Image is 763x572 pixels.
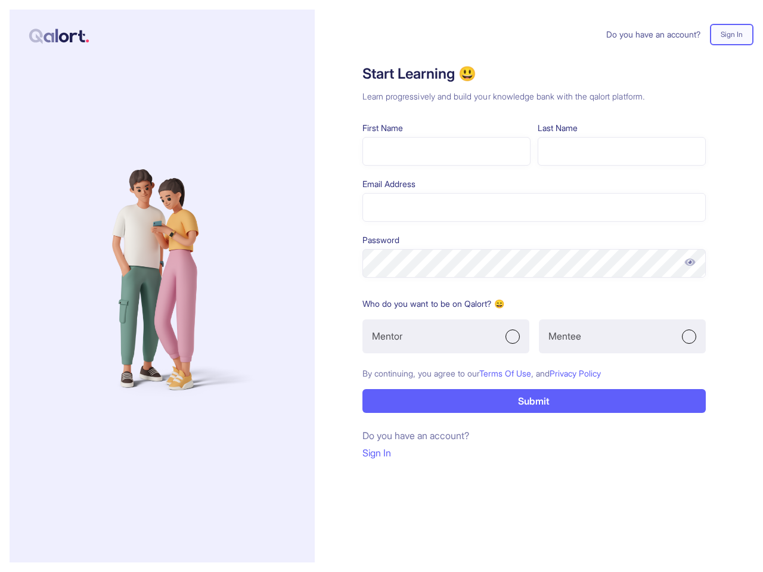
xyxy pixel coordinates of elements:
[362,430,469,442] span: Do you have an account?
[362,368,706,380] p: By continuing, you agree to our , and
[362,389,706,413] button: Submit
[372,329,402,344] p: Mentor
[479,368,531,378] span: Terms Of Use
[710,24,753,45] button: Sign In
[700,24,763,45] a: Sign In
[548,329,581,344] p: Mentee
[362,91,706,102] h3: Learn progressively and build your knowledge bank with the qalort platform.
[362,297,706,311] p: Who do you want to be on Qalort? 😄
[362,444,391,462] button: Sign In
[362,178,706,191] p: Email Address
[538,122,706,135] p: Last Name
[362,234,706,247] p: Password
[362,64,706,83] h1: Start Learning 😃
[606,28,700,41] span: Do you have an account?
[518,394,550,408] p: Submit
[550,368,601,378] span: Privacy Policy
[362,444,706,462] a: Sign In
[362,122,531,135] p: First Name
